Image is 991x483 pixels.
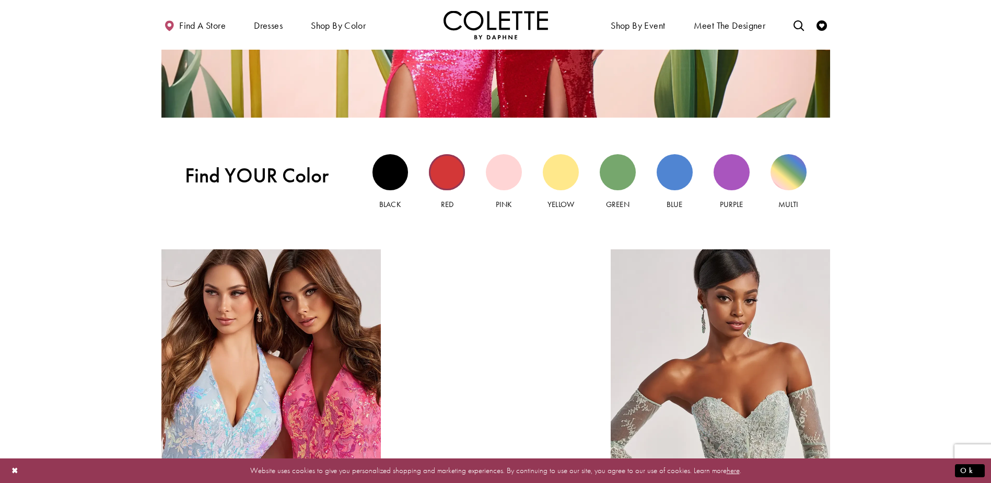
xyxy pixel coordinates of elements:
[444,10,548,39] a: Visit Home Page
[714,154,750,190] div: Purple view
[161,10,228,39] a: Find a store
[486,154,522,210] a: Pink view Pink
[600,154,636,190] div: Green view
[543,154,579,190] div: Yellow view
[955,464,985,477] button: Submit Dialog
[179,20,226,31] span: Find a store
[379,199,401,210] span: Black
[791,10,807,39] a: Toggle search
[720,199,743,210] span: Purple
[667,199,682,210] span: Blue
[496,199,512,210] span: Pink
[600,154,636,210] a: Green view Green
[372,154,409,210] a: Black view Black
[547,199,574,210] span: Yellow
[714,154,750,210] a: Purple view Purple
[254,20,283,31] span: Dresses
[814,10,830,39] a: Check Wishlist
[308,10,368,39] span: Shop by color
[429,154,465,210] a: Red view Red
[251,10,285,39] span: Dresses
[444,10,548,39] img: Colette by Daphne
[694,20,766,31] span: Meet the designer
[429,154,465,190] div: Red view
[771,154,807,210] a: Multi view Multi
[727,465,740,476] a: here
[606,199,629,210] span: Green
[657,154,693,210] a: Blue view Blue
[657,154,693,190] div: Blue view
[185,164,349,188] span: Find YOUR Color
[608,10,668,39] span: Shop By Event
[441,199,453,210] span: Red
[75,464,916,478] p: Website uses cookies to give you personalized shopping and marketing experiences. By continuing t...
[543,154,579,210] a: Yellow view Yellow
[486,154,522,190] div: Pink view
[778,199,798,210] span: Multi
[611,20,665,31] span: Shop By Event
[372,154,409,190] div: Black view
[771,154,807,190] div: Multi view
[691,10,768,39] a: Meet the designer
[6,462,24,480] button: Close Dialog
[311,20,366,31] span: Shop by color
